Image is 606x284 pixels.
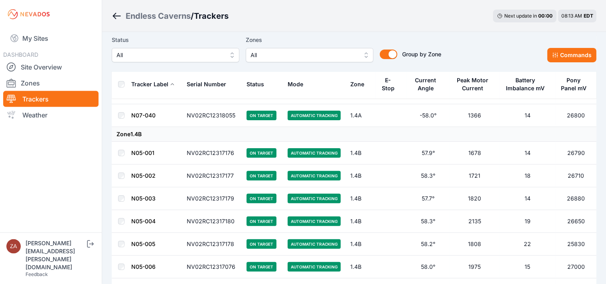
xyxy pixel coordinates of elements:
[407,256,450,278] td: 58.0°
[547,48,596,62] button: Commands
[182,104,242,127] td: NV02RC12318055
[556,165,596,187] td: 26710
[450,256,499,278] td: 1975
[3,91,99,107] a: Trackers
[499,142,556,165] td: 14
[247,239,276,249] span: On Target
[450,233,499,256] td: 1808
[499,233,556,256] td: 22
[247,80,264,88] div: Status
[288,216,341,226] span: Automatic Tracking
[556,233,596,256] td: 25830
[345,104,375,127] td: 1.4A
[345,210,375,233] td: 1.4B
[247,216,276,226] span: On Target
[499,187,556,210] td: 14
[556,142,596,165] td: 26790
[556,104,596,127] td: 26800
[3,29,99,48] a: My Sites
[556,210,596,233] td: 26650
[345,165,375,187] td: 1.4B
[407,104,450,127] td: -58.0°
[247,171,276,181] span: On Target
[131,218,156,224] a: N05-004
[131,75,175,94] button: Tracker Label
[187,80,226,88] div: Serial Number
[407,210,450,233] td: 58.3°
[182,142,242,165] td: NV02RC12317176
[288,239,341,249] span: Automatic Tracking
[112,48,239,62] button: All
[350,80,364,88] div: Zone
[182,165,242,187] td: NV02RC12317177
[112,35,239,45] label: Status
[3,75,99,91] a: Zones
[411,71,445,98] button: Current Angle
[584,13,593,19] span: EDT
[191,10,194,22] span: /
[247,75,270,94] button: Status
[407,233,450,256] td: 58.2°
[3,107,99,123] a: Weather
[247,194,276,203] span: On Target
[116,50,223,60] span: All
[194,10,229,22] h3: Trackers
[450,210,499,233] td: 2135
[131,240,155,247] a: N05-005
[455,71,495,98] button: Peak Motor Current
[6,8,51,21] img: Nevados
[247,111,276,120] span: On Target
[182,187,242,210] td: NV02RC12317179
[411,76,440,92] div: Current Angle
[288,148,341,158] span: Automatic Tracking
[182,233,242,256] td: NV02RC12317178
[450,104,499,127] td: 1366
[407,165,450,187] td: 58.3°
[504,13,537,19] span: Next update in
[112,127,596,142] td: Zone 1.4B
[450,165,499,187] td: 1721
[407,142,450,165] td: 57.9°
[345,142,375,165] td: 1.4B
[251,50,357,60] span: All
[288,262,341,272] span: Automatic Tracking
[288,80,303,88] div: Mode
[561,71,592,98] button: Pony Panel mV
[407,187,450,210] td: 57.7°
[504,71,551,98] button: Battery Imbalance mV
[345,233,375,256] td: 1.4B
[3,51,38,58] span: DASHBOARD
[131,112,156,119] a: N07-040
[6,239,21,254] img: zachary.brogan@energixrenewables.com
[455,76,490,92] div: Peak Motor Current
[3,59,99,75] a: Site Overview
[499,210,556,233] td: 19
[556,187,596,210] td: 26880
[450,142,499,165] td: 1678
[504,76,546,92] div: Battery Imbalance mV
[350,75,371,94] button: Zone
[561,13,582,19] span: 08:13 AM
[187,75,233,94] button: Serial Number
[131,80,168,88] div: Tracker Label
[26,271,48,277] a: Feedback
[499,104,556,127] td: 14
[561,76,587,92] div: Pony Panel mV
[131,149,154,156] a: N05-001
[345,256,375,278] td: 1.4B
[112,6,229,26] nav: Breadcrumb
[450,187,499,210] td: 1820
[182,210,242,233] td: NV02RC12317180
[131,172,156,179] a: N05-002
[499,165,556,187] td: 18
[380,76,396,92] div: E-Stop
[288,111,341,120] span: Automatic Tracking
[131,195,156,202] a: N05-003
[499,256,556,278] td: 15
[126,10,191,22] a: Endless Caverns
[402,51,441,58] span: Group by Zone
[345,187,375,210] td: 1.4B
[246,35,373,45] label: Zones
[538,13,553,19] div: 00 : 00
